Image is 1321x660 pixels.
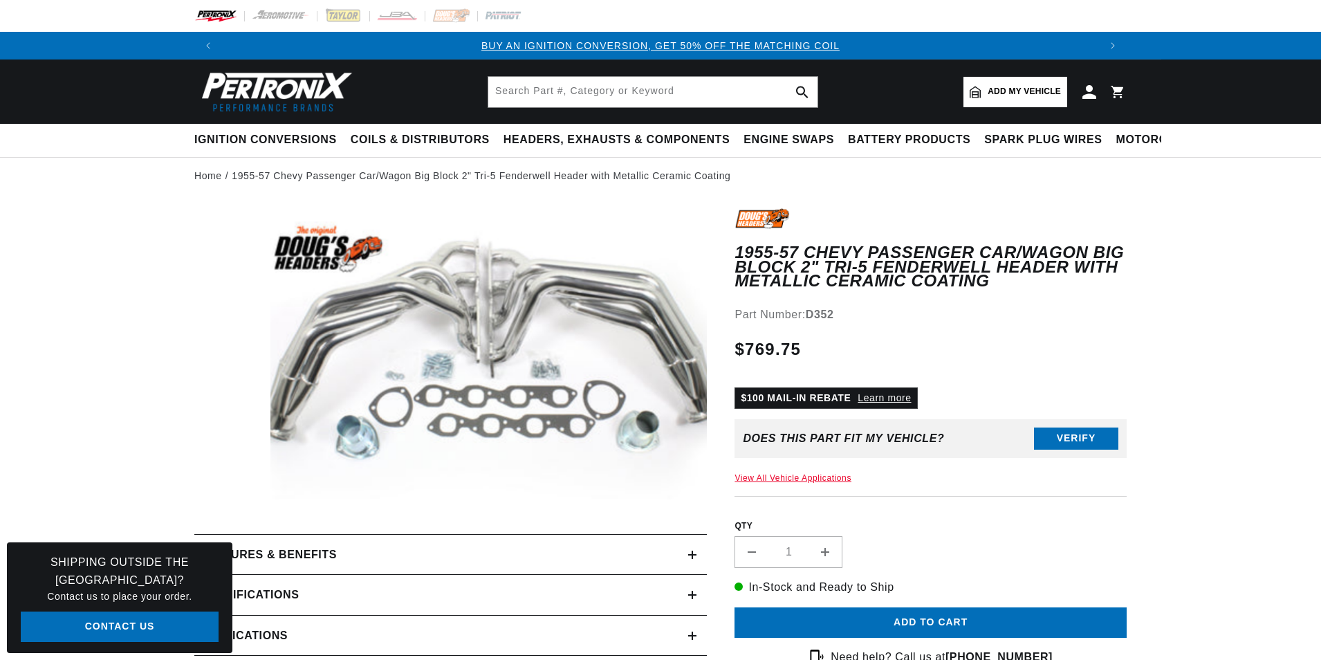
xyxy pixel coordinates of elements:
summary: Motorcycle [1109,124,1205,156]
a: Applications [194,616,707,657]
div: Announcement [222,38,1099,53]
a: 1955-57 Chevy Passenger Car/Wagon Big Block 2" Tri-5 Fenderwell Header with Metallic Ceramic Coating [232,168,730,183]
img: Pertronix [194,68,353,116]
label: QTY [735,520,1127,532]
summary: Features & Benefits [194,535,707,575]
a: Learn more [858,392,911,403]
div: Part Number: [735,306,1127,324]
a: View All Vehicle Applications [735,473,851,483]
h2: Features & Benefits [201,546,337,564]
h3: Shipping Outside the [GEOGRAPHIC_DATA]? [21,553,219,589]
a: Home [194,168,222,183]
button: search button [787,77,817,107]
summary: Coils & Distributors [344,124,497,156]
summary: Battery Products [841,124,977,156]
button: Translation missing: en.sections.announcements.previous_announcement [194,32,222,59]
span: Motorcycle [1116,133,1199,147]
a: BUY AN IGNITION CONVERSION, GET 50% OFF THE MATCHING COIL [481,40,840,51]
button: Verify [1034,428,1118,450]
h1: 1955-57 Chevy Passenger Car/Wagon Big Block 2" Tri-5 Fenderwell Header with Metallic Ceramic Coating [735,246,1127,288]
button: Add to cart [735,607,1127,639]
a: Contact Us [21,612,219,643]
p: In-Stock and Ready to Ship [735,578,1127,596]
summary: Ignition Conversions [194,124,344,156]
summary: Engine Swaps [737,124,841,156]
span: Applications [201,627,288,645]
div: 1 of 3 [222,38,1099,53]
p: Contact us to place your order. [21,589,219,604]
button: Translation missing: en.sections.announcements.next_announcement [1099,32,1127,59]
a: Add my vehicle [963,77,1067,107]
media-gallery: Gallery Viewer [194,208,707,506]
span: Battery Products [848,133,970,147]
h2: Specifications [201,586,299,604]
span: Headers, Exhausts & Components [504,133,730,147]
span: Spark Plug Wires [984,133,1102,147]
span: $769.75 [735,337,801,362]
div: Does This part fit My vehicle? [743,432,944,445]
span: Coils & Distributors [351,133,490,147]
slideshow-component: Translation missing: en.sections.announcements.announcement_bar [160,32,1161,59]
summary: Headers, Exhausts & Components [497,124,737,156]
span: Ignition Conversions [194,133,337,147]
summary: Specifications [194,575,707,615]
nav: breadcrumbs [194,168,1127,183]
input: Search Part #, Category or Keyword [488,77,817,107]
strong: D352 [806,309,834,320]
span: Add my vehicle [988,85,1061,98]
summary: Spark Plug Wires [977,124,1109,156]
p: $100 MAIL-IN REBATE [735,387,917,408]
span: Engine Swaps [743,133,834,147]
